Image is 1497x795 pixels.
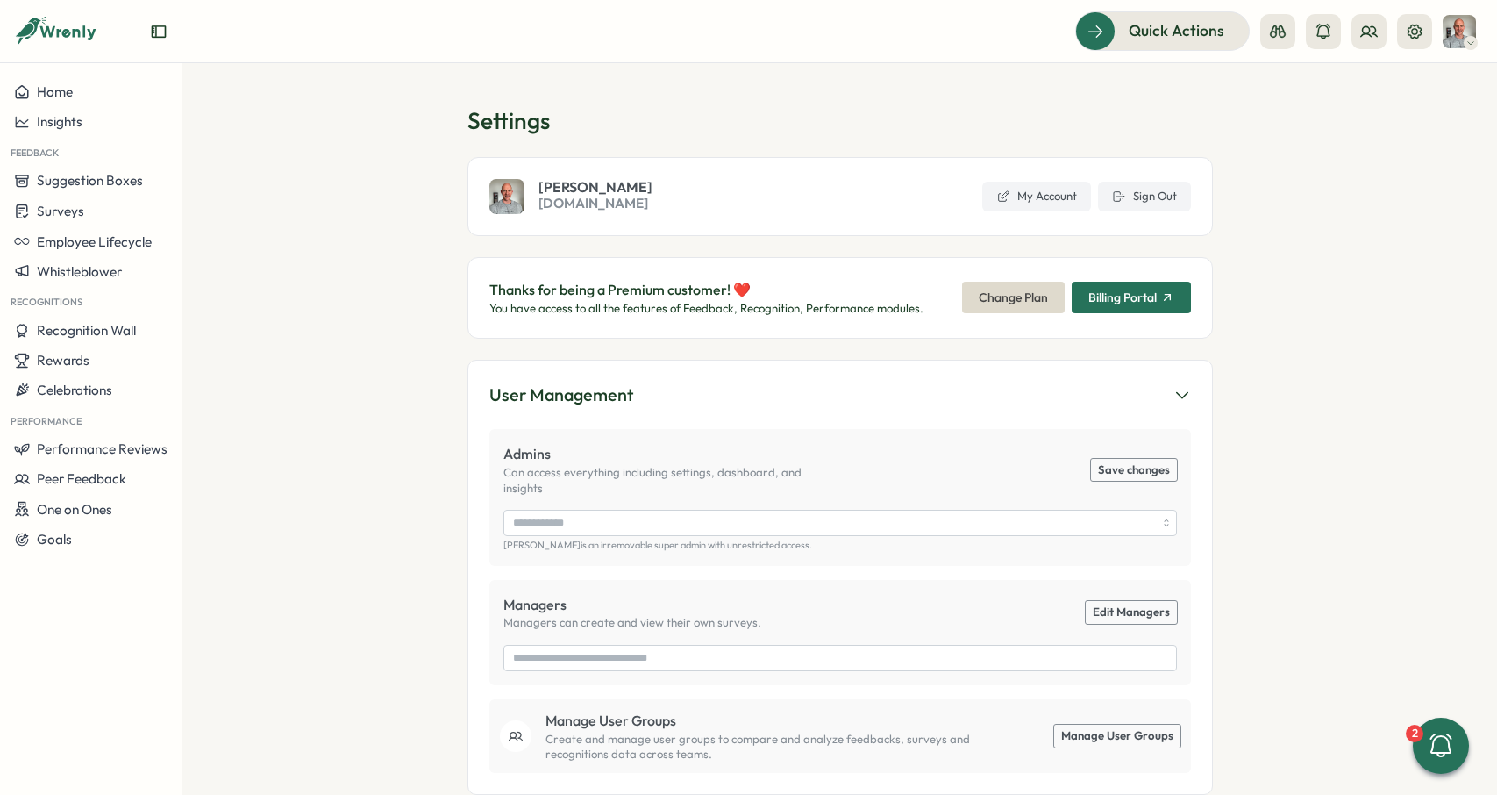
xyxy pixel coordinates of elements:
p: Manage User Groups [545,710,994,732]
span: Goals [37,531,72,548]
img: Philipp Eberhardt [1443,15,1476,48]
p: Thanks for being a Premium customer! ❤️ [489,279,923,301]
button: Billing Portal [1072,282,1191,313]
p: [PERSON_NAME] is an irremovable super admin with unrestricted access. [503,540,1177,551]
span: Peer Feedback [37,470,126,487]
p: Managers [503,594,761,616]
span: My Account [1017,189,1077,204]
span: Billing Portal [1088,291,1157,304]
span: Suggestion Boxes [37,172,143,189]
div: 2 [1406,725,1423,742]
span: Rewards [37,352,89,369]
div: User Management [489,382,633,409]
span: Change Plan [979,283,1048,312]
a: My Account [982,182,1091,211]
button: User Management [489,382,1191,409]
p: Managers can create and view their own surveys. [503,615,761,631]
span: Insights [37,113,82,130]
button: Expand sidebar [150,23,168,40]
a: Edit Managers [1086,601,1177,624]
span: Surveys [37,203,84,219]
span: Quick Actions [1129,19,1224,42]
span: Celebrations [37,382,112,398]
p: Admins [503,443,840,465]
p: You have access to all the features of Feedback, Recognition, Performance modules. [489,301,923,317]
p: Can access everything including settings, dashboard, and insights [503,465,840,496]
button: Save changes [1091,459,1177,482]
span: Sign Out [1133,189,1177,204]
span: [DOMAIN_NAME] [538,194,652,213]
button: Quick Actions [1075,11,1250,50]
span: Recognition Wall [37,322,136,339]
span: [PERSON_NAME] [538,180,652,194]
span: Employee Lifecycle [37,233,152,250]
p: Create and manage user groups to compare and analyze feedbacks, surveys and recognitions data acr... [545,732,994,763]
span: One on Ones [37,501,112,518]
a: Manage User Groups [1054,725,1180,748]
span: Home [37,83,73,100]
button: Change Plan [962,282,1065,313]
span: Performance Reviews [37,440,168,457]
span: Whistleblower [37,263,122,280]
button: 2 [1413,718,1469,774]
img: Philipp Eberhardt [489,179,524,214]
h1: Settings [467,105,1213,136]
button: Sign Out [1098,182,1191,211]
